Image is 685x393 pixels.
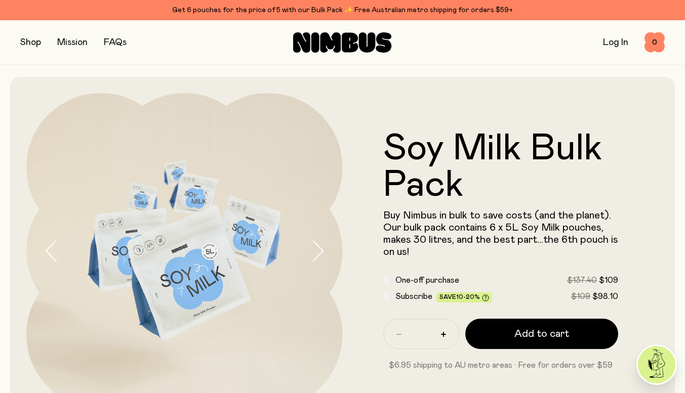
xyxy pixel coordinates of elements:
button: Add to cart [465,319,619,349]
span: $137.40 [567,276,597,284]
span: $109 [571,292,590,300]
span: $109 [599,276,618,284]
span: Buy Nimbus in bulk to save costs (and the planet). Our bulk pack contains 6 x 5L Soy Milk pouches... [383,210,618,257]
p: $6.95 shipping to AU metro areas · Free for orders over $59 [383,359,619,371]
span: $98.10 [592,292,618,300]
span: One-off purchase [395,276,459,284]
a: FAQs [104,38,127,47]
button: 0 [644,32,665,53]
h1: Soy Milk Bulk Pack [383,130,619,203]
a: Log In [603,38,628,47]
span: 10-20% [456,294,480,300]
div: Get 6 pouches for the price of 5 with our Bulk Pack ✨ Free Australian metro shipping for orders $59+ [20,4,665,16]
img: agent [638,346,675,383]
a: Mission [57,38,88,47]
span: Save [439,294,489,301]
span: Add to cart [514,327,569,341]
span: Subscribe [395,292,432,300]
